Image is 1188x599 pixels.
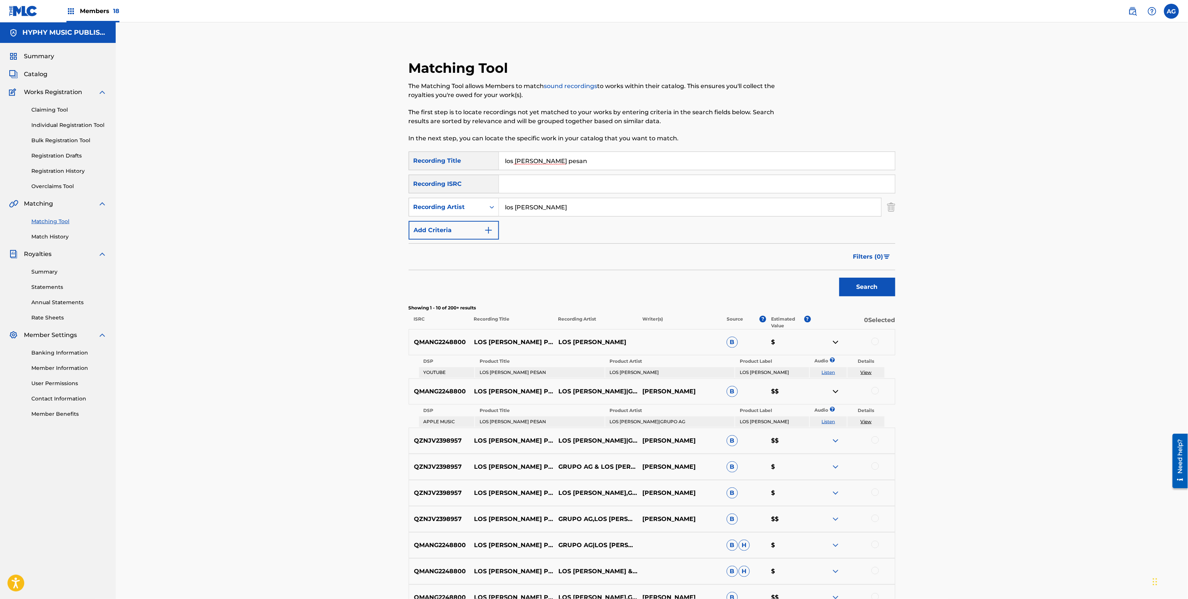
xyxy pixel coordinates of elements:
a: Public Search [1125,4,1140,19]
span: ? [760,316,766,322]
a: Registration History [31,167,107,175]
span: Royalties [24,250,52,259]
p: QZNJV2398957 [409,515,470,524]
span: B [727,566,738,577]
img: filter [884,255,890,259]
p: Showing 1 - 10 of 200+ results [409,305,895,311]
p: Recording Artist [553,316,637,329]
div: User Menu [1164,4,1179,19]
a: Listen [822,419,835,424]
img: Catalog [9,70,18,79]
p: LOS [PERSON_NAME]|GRUPO AG [554,387,637,396]
p: GRUPO AG|LOS [PERSON_NAME] [554,541,637,550]
img: MLC Logo [9,6,38,16]
th: Product Label [735,356,809,366]
span: Matching [24,199,53,208]
td: LOS [PERSON_NAME] [735,367,809,378]
img: expand [831,436,840,445]
img: Member Settings [9,331,18,340]
span: H [739,540,750,551]
p: LOS [PERSON_NAME] PESAN [469,462,553,471]
div: Help [1145,4,1160,19]
th: Details [848,405,885,416]
img: expand [831,489,840,497]
a: Statements [31,283,107,291]
p: GRUPO AG,LOS [PERSON_NAME] [554,515,637,524]
a: Summary [31,268,107,276]
a: View [861,419,872,424]
a: Registration Drafts [31,152,107,160]
th: Product Title [475,356,605,366]
span: B [727,514,738,525]
td: APPLE MUSIC [419,417,475,427]
td: YOUTUBE [419,367,475,378]
img: expand [831,515,840,524]
a: Matching Tool [31,218,107,225]
a: Contact Information [31,395,107,403]
td: LOS [PERSON_NAME] PESAN [475,417,605,427]
td: LOS [PERSON_NAME] [605,367,735,378]
img: Accounts [9,28,18,37]
p: [PERSON_NAME] [637,462,721,471]
a: SummarySummary [9,52,54,61]
h2: Matching Tool [409,60,512,77]
a: Banking Information [31,349,107,357]
img: contract [831,387,840,396]
button: Filters (0) [849,247,895,266]
p: LOS [PERSON_NAME] [554,338,637,347]
iframe: Resource Center [1167,431,1188,491]
p: $$ [766,515,811,524]
img: contract [831,338,840,347]
span: B [727,540,738,551]
img: Delete Criterion [887,198,895,216]
div: Recording Artist [414,203,481,212]
span: Catalog [24,70,47,79]
img: expand [831,462,840,471]
span: Summary [24,52,54,61]
p: LOS [PERSON_NAME] PESAN [469,387,553,396]
td: LOS [PERSON_NAME] [735,417,809,427]
th: Product Artist [605,356,735,366]
p: LOS [PERSON_NAME] PESAN [469,515,553,524]
span: Filters ( 0 ) [853,252,883,261]
p: LOS [PERSON_NAME] & GRUPO AG [554,567,637,576]
span: B [727,487,738,499]
h5: HYPHY MUSIC PUBLISHING INC [22,28,107,37]
span: ? [804,316,811,322]
p: $$ [766,387,811,396]
img: Top Rightsholders [66,7,75,16]
img: expand [98,250,107,259]
span: 18 [113,7,119,15]
a: Match History [31,233,107,241]
p: Audio [810,407,819,414]
p: $ [766,462,811,471]
span: Members [80,7,119,15]
p: QMANG2248800 [409,338,470,347]
img: expand [98,331,107,340]
th: Product Title [475,405,605,416]
span: B [727,386,738,397]
span: B [727,337,738,348]
iframe: Chat Widget [1151,563,1188,599]
img: expand [831,541,840,550]
span: B [727,461,738,472]
p: QMANG2248800 [409,541,470,550]
p: LOS [PERSON_NAME] PESAN [469,541,553,550]
form: Search Form [409,152,895,300]
p: [PERSON_NAME] [637,436,721,445]
th: Product Artist [605,405,735,416]
p: $ [766,541,811,550]
button: Search [839,278,895,296]
p: LOS [PERSON_NAME] PESAN [469,338,553,347]
img: Matching [9,199,18,208]
a: CatalogCatalog [9,70,47,79]
th: DSP [419,356,475,366]
a: View [861,369,872,375]
p: [PERSON_NAME] [637,489,721,497]
p: Recording Title [469,316,554,329]
p: 0 Selected [811,316,895,329]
